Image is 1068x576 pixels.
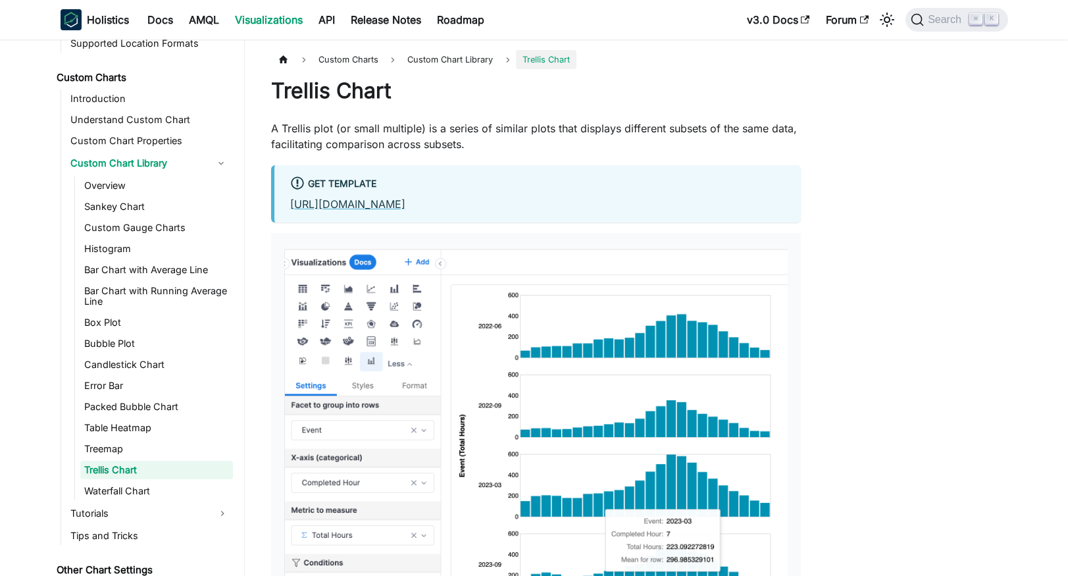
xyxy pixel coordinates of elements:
a: Custom Chart Library [66,153,209,174]
a: Introduction [66,90,233,108]
button: Search (Command+K) [905,8,1007,32]
button: Collapse sidebar category 'Custom Chart Library' [209,153,233,174]
a: Overview [80,176,233,195]
a: Forum [818,9,877,30]
a: Custom Gauge Charts [80,219,233,237]
a: Candlestick Chart [80,355,233,374]
span: Search [924,14,969,26]
b: Holistics [87,12,129,28]
img: Holistics [61,9,82,30]
kbd: K [985,13,998,25]
a: Error Bar [80,377,233,395]
a: Bar Chart with Average Line [80,261,233,279]
nav: Docs sidebar [47,39,245,576]
div: Get Template [290,176,785,193]
a: Understand Custom Chart [66,111,233,129]
a: Tutorials [66,503,233,524]
a: API [311,9,343,30]
a: HolisticsHolistics [61,9,129,30]
a: Histogram [80,240,233,258]
a: Custom Chart Library [401,50,499,69]
a: Release Notes [343,9,429,30]
a: Box Plot [80,313,233,332]
a: Docs [140,9,181,30]
a: Visualizations [227,9,311,30]
a: Custom Chart Properties [66,132,233,150]
span: Custom Charts [312,50,385,69]
a: Bar Chart with Running Average Line [80,282,233,311]
a: Tips and Tricks [66,527,233,545]
a: Supported Location Formats [66,34,233,53]
a: [URL][DOMAIN_NAME] [290,197,405,211]
a: Sankey Chart [80,197,233,216]
nav: Breadcrumbs [271,50,801,69]
a: Roadmap [429,9,492,30]
a: v3.0 Docs [739,9,818,30]
kbd: ⌘ [969,13,982,25]
a: AMQL [181,9,227,30]
a: Treemap [80,440,233,458]
a: Bubble Plot [80,334,233,353]
a: Custom Charts [53,68,233,87]
a: Home page [271,50,296,69]
h1: Trellis Chart [271,78,801,104]
span: Custom Chart Library [407,55,493,65]
a: Table Heatmap [80,419,233,437]
span: Trellis Chart [516,50,576,69]
a: Packed Bubble Chart [80,398,233,416]
a: Waterfall Chart [80,482,233,500]
a: Trellis Chart [80,461,233,479]
p: A Trellis plot (or small multiple) is a series of similar plots that displays different subsets o... [271,120,801,152]
button: Switch between dark and light mode (currently light mode) [877,9,898,30]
